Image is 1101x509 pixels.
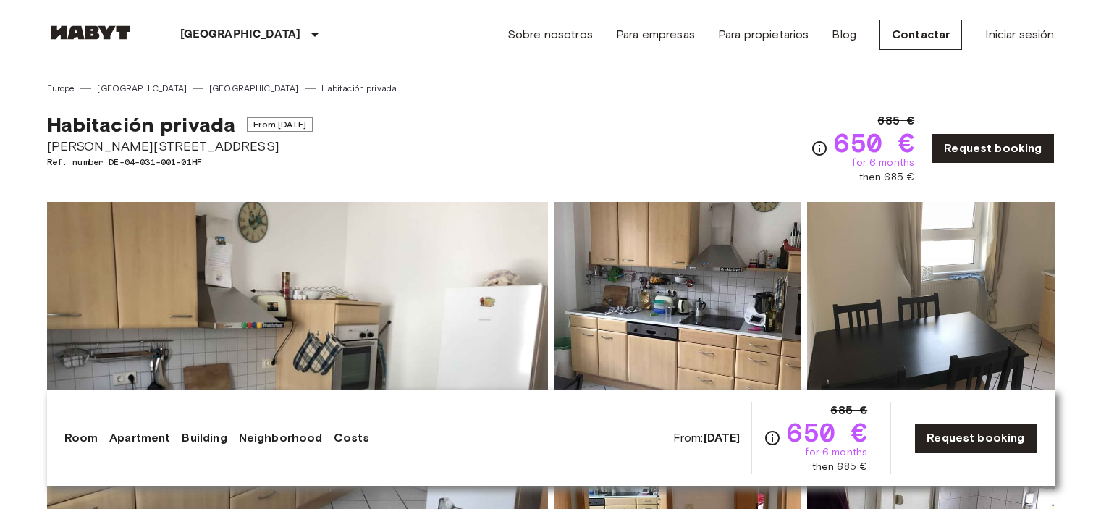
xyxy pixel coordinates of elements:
[507,26,593,43] a: Sobre nosotros
[985,26,1054,43] a: Iniciar sesión
[812,460,868,474] span: then 685 €
[554,202,801,392] img: Picture of unit DE-04-031-001-01HF
[787,419,867,445] span: 650 €
[334,429,369,447] a: Costs
[97,82,187,95] a: [GEOGRAPHIC_DATA]
[47,137,313,156] span: [PERSON_NAME][STREET_ADDRESS]
[321,82,397,95] a: Habitación privada
[239,429,323,447] a: Neighborhood
[182,429,227,447] a: Building
[616,26,695,43] a: Para empresas
[852,156,914,170] span: for 6 months
[859,170,915,185] span: then 685 €
[180,26,301,43] p: [GEOGRAPHIC_DATA]
[704,431,741,445] b: [DATE]
[832,26,856,43] a: Blog
[834,130,914,156] span: 650 €
[673,430,741,446] span: From:
[64,429,98,447] a: Room
[47,112,236,137] span: Habitación privada
[109,429,170,447] a: Apartment
[805,445,867,460] span: for 6 months
[47,25,134,40] img: Habyt
[47,82,75,95] a: Europe
[764,429,781,447] svg: Check cost overview for full price breakdown. Please note that discounts apply to new joiners onl...
[718,26,809,43] a: Para propietarios
[877,112,914,130] span: 685 €
[932,133,1054,164] a: Request booking
[811,140,828,157] svg: Check cost overview for full price breakdown. Please note that discounts apply to new joiners onl...
[247,117,313,132] span: From [DATE]
[879,20,962,50] a: Contactar
[914,423,1037,453] a: Request booking
[807,202,1055,392] img: Picture of unit DE-04-031-001-01HF
[830,402,867,419] span: 685 €
[47,156,313,169] span: Ref. number DE-04-031-001-01HF
[209,82,299,95] a: [GEOGRAPHIC_DATA]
